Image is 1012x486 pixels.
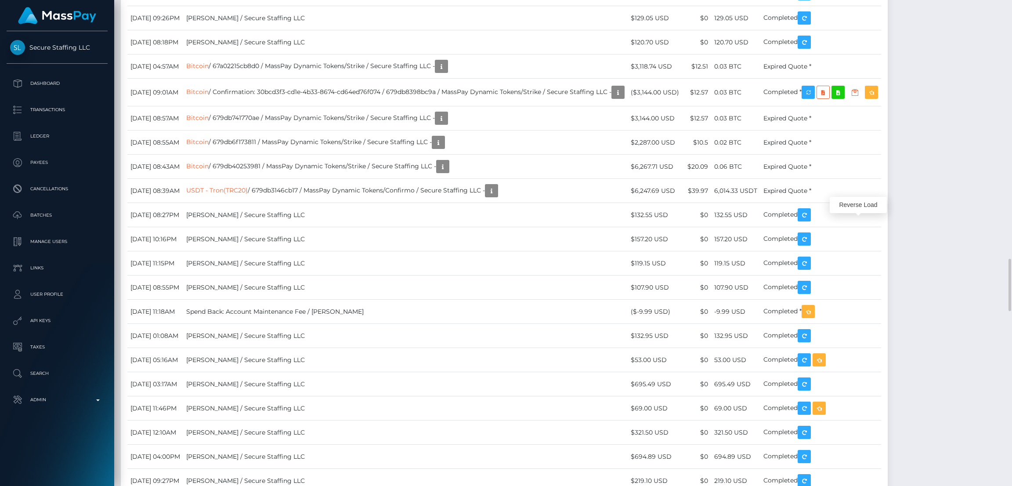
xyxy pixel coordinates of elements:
[711,6,760,30] td: 129.05 USD
[10,77,104,90] p: Dashboard
[186,138,209,146] a: Bitcoin
[711,372,760,396] td: 695.49 USD
[7,204,108,226] a: Batches
[628,372,684,396] td: $695.49 USD
[684,445,711,469] td: $0
[10,156,104,169] p: Payees
[7,336,108,358] a: Taxes
[684,251,711,276] td: $0
[760,324,881,348] td: Completed
[760,131,881,155] td: Expired Quote *
[628,131,684,155] td: $2,287.00 USD
[684,324,711,348] td: $0
[760,372,881,396] td: Completed
[711,348,760,372] td: 53.00 USD
[183,106,628,131] td: / 679db741770ae / MassPay Dynamic Tokens/Strike / Secure Staffing LLC -
[7,125,108,147] a: Ledger
[10,341,104,354] p: Taxes
[760,79,881,106] td: Completed *
[183,445,628,469] td: [PERSON_NAME] / Secure Staffing LLC
[628,79,684,106] td: ($3,144.00 USD)
[684,300,711,324] td: $0
[711,131,760,155] td: 0.02 BTC
[183,300,628,324] td: Spend Back: Account Maintenance Fee / [PERSON_NAME]
[628,6,684,30] td: $129.05 USD
[711,445,760,469] td: 694.89 USD
[10,103,104,116] p: Transactions
[684,421,711,445] td: $0
[684,79,711,106] td: $12.57
[127,227,183,251] td: [DATE] 10:16PM
[628,396,684,421] td: $69.00 USD
[127,445,183,469] td: [DATE] 04:00PM
[684,348,711,372] td: $0
[186,186,248,194] a: USDT - Tron(TRC20)
[183,251,628,276] td: [PERSON_NAME] / Secure Staffing LLC
[127,276,183,300] td: [DATE] 08:55PM
[127,324,183,348] td: [DATE] 01:08AM
[760,300,881,324] td: Completed *
[183,54,628,79] td: / 67a02215cb8d0 / MassPay Dynamic Tokens/Strike / Secure Staffing LLC -
[711,251,760,276] td: 119.15 USD
[10,314,104,327] p: API Keys
[628,276,684,300] td: $107.90 USD
[7,389,108,411] a: Admin
[183,79,628,106] td: / Confirmation: 30bcd3f3-cd1e-4b33-8674-cd64ed76f074 / 679db8398bc9a / MassPay Dynamic Tokens/Str...
[186,62,209,70] a: Bitcoin
[628,300,684,324] td: ($-9.99 USD)
[684,372,711,396] td: $0
[183,276,628,300] td: [PERSON_NAME] / Secure Staffing LLC
[628,421,684,445] td: $321.50 USD
[711,54,760,79] td: 0.03 BTC
[7,257,108,279] a: Links
[10,288,104,301] p: User Profile
[7,99,108,121] a: Transactions
[127,300,183,324] td: [DATE] 11:18AM
[711,203,760,227] td: 132.55 USD
[183,348,628,372] td: [PERSON_NAME] / Secure Staffing LLC
[628,324,684,348] td: $132.95 USD
[18,7,96,24] img: MassPay Logo
[628,30,684,54] td: $120.70 USD
[684,179,711,203] td: $39.97
[127,203,183,227] td: [DATE] 08:27PM
[10,209,104,222] p: Batches
[711,106,760,131] td: 0.03 BTC
[7,363,108,384] a: Search
[628,251,684,276] td: $119.15 USD
[127,251,183,276] td: [DATE] 11:15PM
[684,30,711,54] td: $0
[183,155,628,179] td: / 679db40253981 / MassPay Dynamic Tokens/Strike / Secure Staffing LLC -
[628,445,684,469] td: $694.89 USD
[760,276,881,300] td: Completed
[7,73,108,94] a: Dashboard
[186,114,209,122] a: Bitcoin
[711,227,760,251] td: 157.20 USD
[183,30,628,54] td: [PERSON_NAME] / Secure Staffing LLC
[183,324,628,348] td: [PERSON_NAME] / Secure Staffing LLC
[711,276,760,300] td: 107.90 USD
[711,396,760,421] td: 69.00 USD
[760,203,881,227] td: Completed
[183,227,628,251] td: [PERSON_NAME] / Secure Staffing LLC
[628,203,684,227] td: $132.55 USD
[711,30,760,54] td: 120.70 USD
[183,131,628,155] td: / 679db6f173811 / MassPay Dynamic Tokens/Strike / Secure Staffing LLC -
[711,155,760,179] td: 0.06 BTC
[684,155,711,179] td: $20.09
[10,130,104,143] p: Ledger
[10,393,104,406] p: Admin
[10,367,104,380] p: Search
[760,179,881,203] td: Expired Quote *
[760,6,881,30] td: Completed
[10,261,104,275] p: Links
[127,155,183,179] td: [DATE] 08:43AM
[830,197,887,213] div: Reverse Load
[684,227,711,251] td: $0
[711,179,760,203] td: 6,014.33 USDT
[7,231,108,253] a: Manage Users
[628,155,684,179] td: $6,267.71 USD
[183,203,628,227] td: [PERSON_NAME] / Secure Staffing LLC
[183,179,628,203] td: / 679db3146cb17 / MassPay Dynamic Tokens/Confirmo / Secure Staffing LLC -
[7,152,108,174] a: Payees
